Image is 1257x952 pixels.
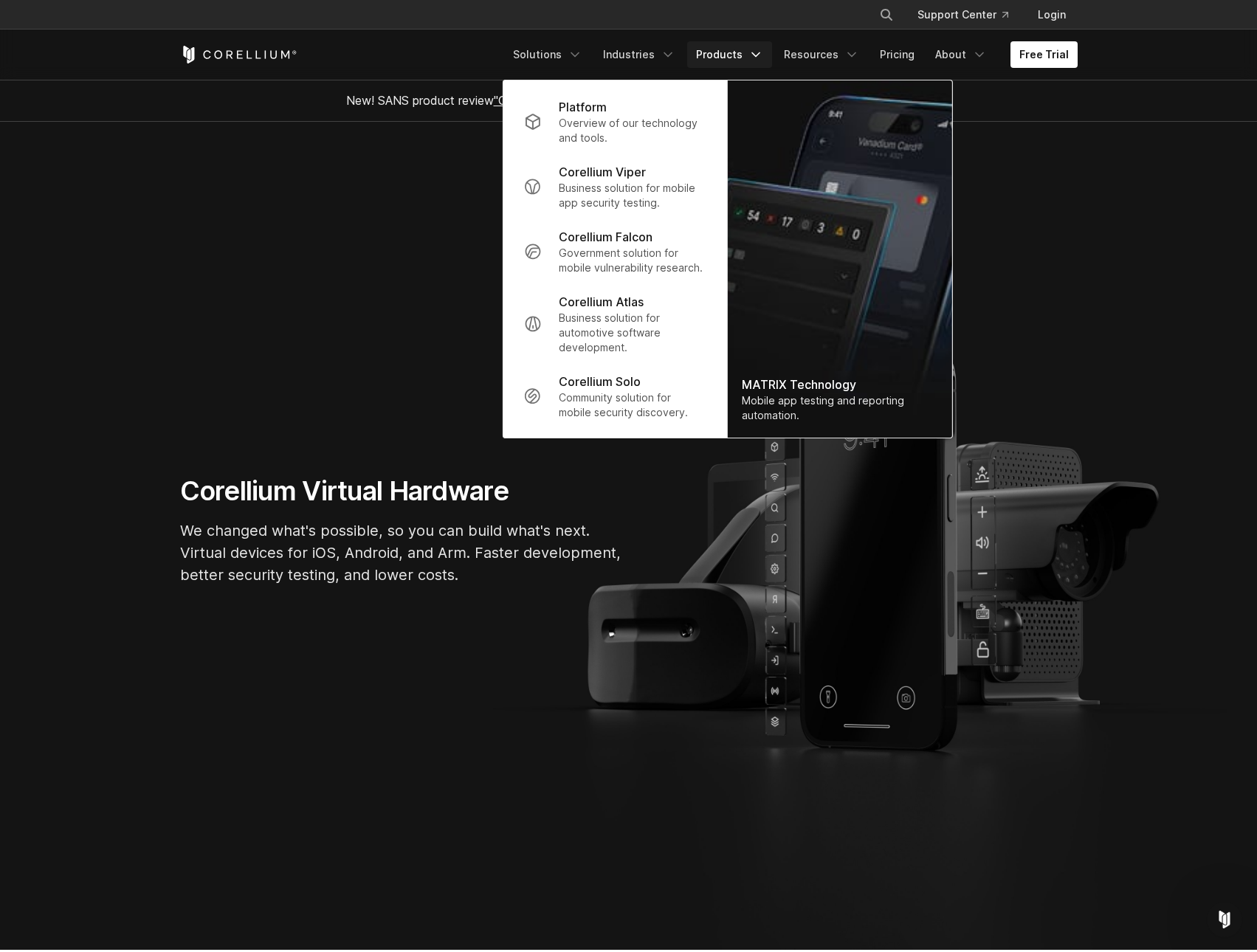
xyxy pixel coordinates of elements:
a: Login [1026,1,1078,28]
span: New! SANS product review now available. [346,93,912,108]
p: Business solution for mobile app security testing. [559,181,706,210]
h1: Corellium Virtual Hardware [180,475,623,508]
div: Navigation Menu [861,1,1078,28]
a: Corellium Solo Community solution for mobile security discovery. [512,364,717,429]
a: Pricing [871,41,923,68]
a: Resources [775,41,868,68]
a: Free Trial [1010,41,1078,68]
a: Products [687,41,772,68]
p: Corellium Atlas [559,293,644,311]
a: "Collaborative Mobile App Security Development and Analysis" [494,93,834,108]
a: Industries [594,41,684,68]
a: Corellium Falcon Government solution for mobile vulnerability research. [512,219,717,284]
p: We changed what's possible, so you can build what's next. Virtual devices for iOS, Android, and A... [180,520,623,586]
a: Support Center [906,1,1020,28]
a: MATRIX Technology Mobile app testing and reporting automation. [727,80,951,438]
div: Navigation Menu [504,41,1078,68]
a: Corellium Home [180,46,297,63]
p: Corellium Viper [559,163,646,181]
a: Solutions [504,41,591,68]
p: Overview of our technology and tools. [559,116,706,145]
p: Platform [559,98,607,116]
button: Search [873,1,900,28]
p: Business solution for automotive software development. [559,311,706,355]
div: Mobile app testing and reporting automation. [742,393,937,423]
a: About [926,41,996,68]
a: Corellium Atlas Business solution for automotive software development. [512,284,717,364]
a: Corellium Viper Business solution for mobile app security testing. [512,154,717,219]
p: Community solution for mobile security discovery. [559,390,706,420]
p: Corellium Falcon [559,228,652,246]
p: Corellium Solo [559,373,641,390]
p: Government solution for mobile vulnerability research. [559,246,706,275]
img: Matrix_WebNav_1x [727,80,951,438]
a: Platform Overview of our technology and tools. [512,89,717,154]
div: MATRIX Technology [742,376,937,393]
iframe: Intercom live chat [1207,902,1242,937]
